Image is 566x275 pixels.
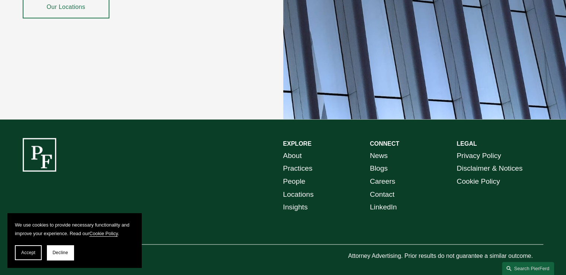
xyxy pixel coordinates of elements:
a: Practices [283,162,313,175]
a: Blogs [370,162,388,175]
a: LinkedIn [370,200,397,214]
a: News [370,149,388,162]
strong: LEGAL [457,140,477,146]
a: Insights [283,200,308,214]
a: People [283,175,306,188]
p: Attorney Advertising. Prior results do not guarantee a similar outcome. [348,250,543,261]
strong: EXPLORE [283,140,311,146]
p: We use cookies to provide necessary functionality and improve your experience. Read our . [15,221,134,238]
a: Careers [370,175,395,188]
a: Cookie Policy [457,175,500,188]
button: Accept [15,245,42,260]
a: About [283,149,302,162]
section: Cookie banner [7,213,141,268]
span: Decline [52,250,68,255]
a: Locations [283,188,314,201]
span: Accept [21,250,35,255]
a: Disclaimer & Notices [457,162,522,175]
a: Privacy Policy [457,149,501,162]
a: Cookie Policy [89,231,118,236]
button: Decline [47,245,74,260]
strong: CONNECT [370,140,399,146]
a: Search this site [502,262,554,275]
a: Contact [370,188,394,201]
